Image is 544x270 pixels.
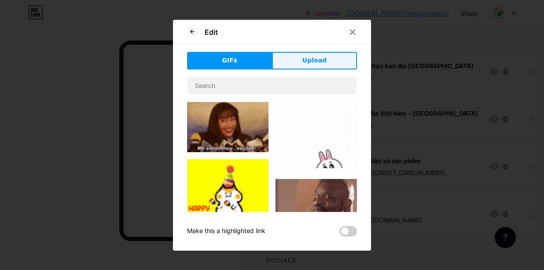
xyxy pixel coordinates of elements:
img: Gihpy [276,179,357,254]
div: Edit [205,27,218,37]
input: Search [187,77,357,95]
button: GIFs [187,52,272,69]
span: Upload [302,56,327,65]
img: Gihpy [187,159,268,241]
img: Gihpy [187,102,268,153]
button: Upload [272,52,357,69]
span: GIFs [222,56,237,65]
img: Gihpy [276,102,357,172]
div: Make this a highlighted link [187,226,265,237]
